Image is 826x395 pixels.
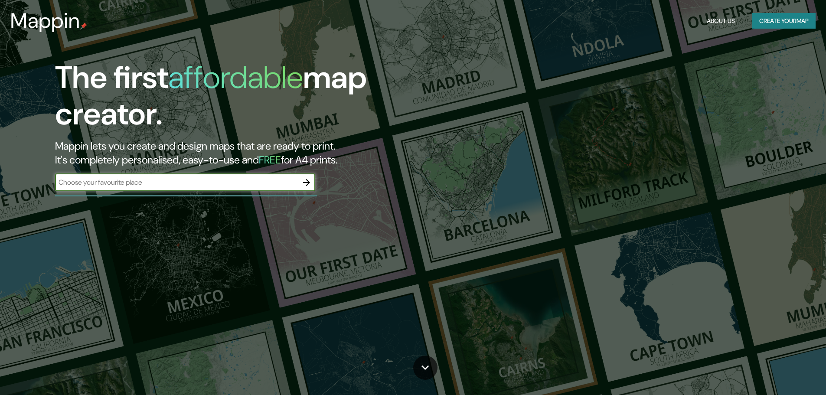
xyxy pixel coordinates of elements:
[80,23,87,29] img: mappin-pin
[55,177,298,187] input: Choose your favourite place
[55,59,468,139] h1: The first map creator.
[168,57,303,98] h1: affordable
[55,139,468,167] h2: Mappin lets you create and design maps that are ready to print. It's completely personalised, eas...
[259,153,281,166] h5: FREE
[10,9,80,33] h3: Mappin
[703,13,738,29] button: About Us
[752,13,816,29] button: Create yourmap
